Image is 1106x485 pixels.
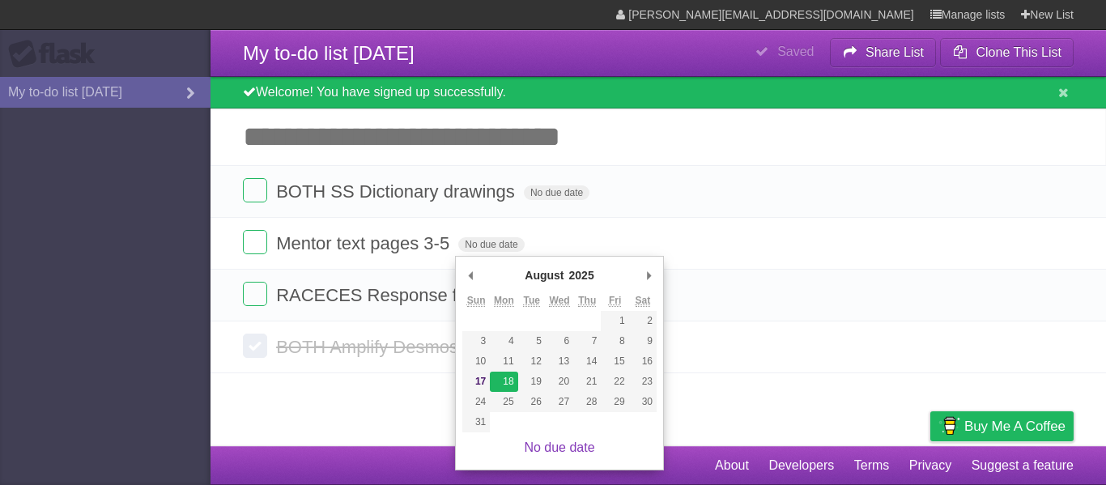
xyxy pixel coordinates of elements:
button: 22 [601,372,628,392]
button: 26 [518,392,546,412]
button: 30 [629,392,657,412]
button: 27 [546,392,573,412]
span: BOTH SS Dictionary drawings [276,181,519,202]
button: 1 [601,311,628,331]
button: 17 [462,372,490,392]
button: Share List [830,38,937,67]
button: 13 [546,351,573,372]
a: About [715,450,749,481]
button: 12 [518,351,546,372]
button: 6 [546,331,573,351]
label: Done [243,230,267,254]
div: August [522,263,566,287]
img: Buy me a coffee [938,412,960,440]
b: Saved [777,45,814,58]
label: Done [243,178,267,202]
a: Terms [854,450,890,481]
a: Suggest a feature [972,450,1074,481]
span: My to-do list [DATE] [243,42,415,64]
a: Privacy [909,450,951,481]
a: Developers [768,450,834,481]
button: Previous Month [462,263,479,287]
abbr: Thursday [578,295,596,307]
b: Share List [866,45,924,59]
div: Welcome! You have signed up successfully. [211,77,1106,108]
button: 7 [573,331,601,351]
span: No due date [458,237,524,252]
button: 20 [546,372,573,392]
button: 5 [518,331,546,351]
button: 23 [629,372,657,392]
a: Buy me a coffee [930,411,1074,441]
button: 31 [462,412,490,432]
abbr: Friday [609,295,621,307]
button: 25 [490,392,517,412]
abbr: Wednesday [549,295,569,307]
button: 21 [573,372,601,392]
button: 18 [490,372,517,392]
abbr: Sunday [467,295,486,307]
span: BOTH Amplify Desmos [276,337,462,357]
button: 29 [601,392,628,412]
button: 24 [462,392,490,412]
button: 16 [629,351,657,372]
abbr: Tuesday [523,295,539,307]
button: 15 [601,351,628,372]
a: No due date [524,440,594,454]
div: Flask [8,40,105,69]
button: 4 [490,331,517,351]
button: 8 [601,331,628,351]
span: RACECES Response for "My Name" [276,285,571,305]
button: Clone This List [940,38,1074,67]
button: 19 [518,372,546,392]
label: Done [243,282,267,306]
button: 11 [490,351,517,372]
button: 14 [573,351,601,372]
abbr: Saturday [636,295,651,307]
span: No due date [524,185,589,200]
b: Clone This List [976,45,1061,59]
span: Buy me a coffee [964,412,1066,440]
button: Next Month [640,263,657,287]
button: 3 [462,331,490,351]
label: Done [243,334,267,358]
abbr: Monday [494,295,514,307]
div: 2025 [567,263,597,287]
span: Mentor text pages 3-5 [276,233,453,253]
button: 28 [573,392,601,412]
button: 2 [629,311,657,331]
button: 10 [462,351,490,372]
button: 9 [629,331,657,351]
